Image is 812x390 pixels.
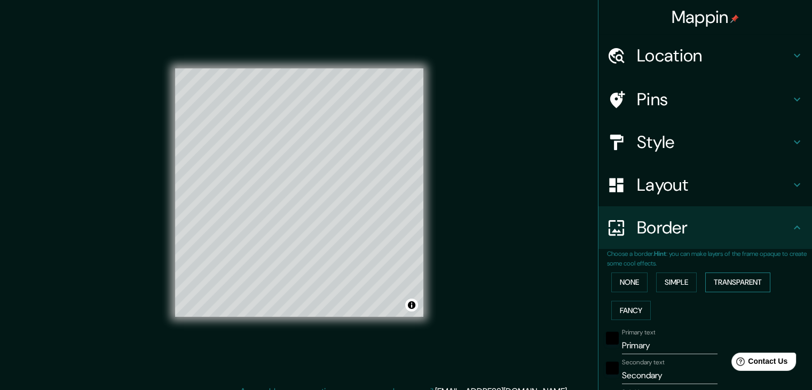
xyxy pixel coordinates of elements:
[637,89,791,110] h4: Pins
[606,332,619,345] button: black
[598,206,812,249] div: Border
[637,45,791,66] h4: Location
[598,163,812,206] div: Layout
[611,272,648,292] button: None
[405,299,418,311] button: Toggle attribution
[672,6,739,28] h4: Mappin
[717,348,800,378] iframe: Help widget launcher
[705,272,770,292] button: Transparent
[611,301,651,321] button: Fancy
[637,217,791,238] h4: Border
[606,362,619,375] button: black
[598,121,812,163] div: Style
[637,174,791,196] h4: Layout
[656,272,697,292] button: Simple
[622,358,665,367] label: Secondary text
[598,78,812,121] div: Pins
[607,249,812,268] p: Choose a border. : you can make layers of the frame opaque to create some cool effects.
[730,14,739,23] img: pin-icon.png
[622,328,655,337] label: Primary text
[637,131,791,153] h4: Style
[598,34,812,77] div: Location
[654,249,666,258] b: Hint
